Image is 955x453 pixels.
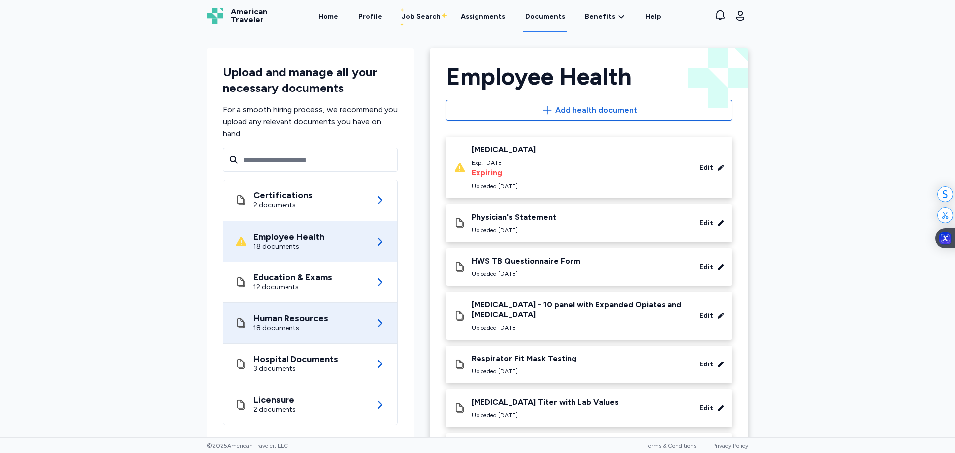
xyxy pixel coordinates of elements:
[645,442,696,449] a: Terms & Conditions
[472,411,619,419] div: Uploaded [DATE]
[472,145,536,155] div: [MEDICAL_DATA]
[699,218,713,228] div: Edit
[253,282,332,292] div: 12 documents
[699,163,713,173] div: Edit
[555,104,637,116] span: Add health document
[472,226,556,234] div: Uploaded [DATE]
[231,8,267,24] span: American Traveler
[253,272,332,282] div: Education & Exams
[402,12,441,22] div: Job Search
[472,159,536,167] div: Exp: [DATE]
[699,262,713,272] div: Edit
[472,300,692,320] div: [MEDICAL_DATA] - 10 panel with Expanded Opiates and [MEDICAL_DATA]
[699,311,713,321] div: Edit
[253,364,338,374] div: 3 documents
[472,367,576,375] div: Uploaded [DATE]
[207,442,288,450] span: © 2025 American Traveler, LLC
[253,190,313,200] div: Certifications
[472,270,580,278] div: Uploaded [DATE]
[223,64,398,96] div: Upload and manage all your necessary documents
[472,167,536,179] div: Expiring
[253,242,324,252] div: 18 documents
[253,405,296,415] div: 2 documents
[253,354,338,364] div: Hospital Documents
[207,8,223,24] img: Logo
[253,200,313,210] div: 2 documents
[472,354,576,363] div: Respirator Fit Mask Testing
[223,104,398,140] div: For a smooth hiring process, we recommend you upload any relevant documents you have on hand.
[472,256,580,266] div: HWS TB Questionnaire Form
[446,64,732,88] div: Employee Health
[712,442,748,449] a: Privacy Policy
[585,12,615,22] span: Benefits
[472,182,536,190] div: Uploaded [DATE]
[699,360,713,369] div: Edit
[253,313,328,323] div: Human Resources
[699,403,713,413] div: Edit
[472,212,556,222] div: Physician's Statement
[523,1,567,32] a: Documents
[472,397,619,407] div: [MEDICAL_DATA] Titer with Lab Values
[253,232,324,242] div: Employee Health
[585,12,625,22] a: Benefits
[253,323,328,333] div: 18 documents
[253,395,296,405] div: Licensure
[472,324,692,332] div: Uploaded [DATE]
[446,100,732,121] button: Add health document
